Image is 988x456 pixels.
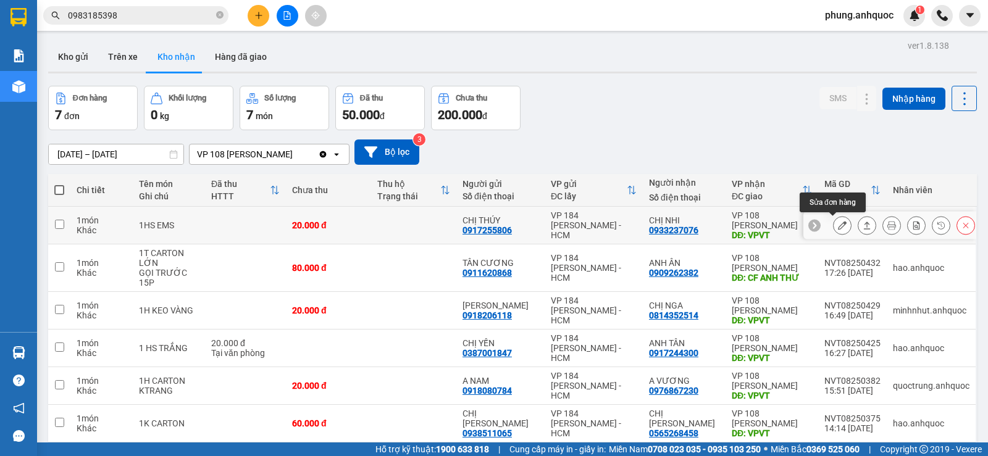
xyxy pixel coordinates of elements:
[413,133,425,146] sup: 3
[77,348,127,358] div: Khác
[649,301,719,310] div: CHỊ NGA
[649,386,698,396] div: 0976867230
[649,408,719,428] div: CHỊ TRINH
[256,111,273,121] span: món
[732,408,812,428] div: VP 108 [PERSON_NAME]
[551,253,637,283] div: VP 184 [PERSON_NAME] - HCM
[456,94,487,102] div: Chưa thu
[482,111,487,121] span: đ
[139,179,199,189] div: Tên món
[380,111,385,121] span: đ
[732,230,812,240] div: DĐ: VPVT
[918,6,922,14] span: 1
[77,268,127,278] div: Khác
[48,86,138,130] button: Đơn hàng7đơn
[139,268,199,288] div: GỌI TRƯỚC 15P
[197,148,293,160] div: VP 108 [PERSON_NAME]
[292,418,365,428] div: 60.000 đ
[77,185,127,195] div: Chi tiết
[375,442,489,456] span: Hỗ trợ kỹ thuật:
[73,94,107,102] div: Đơn hàng
[139,305,199,315] div: 1H KEO VÀNG
[354,139,419,165] button: Bộ lọc
[916,6,924,14] sup: 1
[12,49,25,62] img: solution-icon
[764,447,768,452] span: ⚪️
[919,445,928,454] span: copyright
[463,215,538,225] div: CHỊ THÚY
[893,381,969,391] div: quoctrung.anhquoc
[833,216,852,234] div: Sửa đơn hàng
[732,391,812,400] div: DĐ: VPVT
[824,301,881,310] div: NVT08250429
[51,11,60,20] span: search
[732,210,812,230] div: VP 108 [PERSON_NAME]
[824,179,871,189] div: Mã GD
[240,86,329,130] button: Số lượng7món
[335,86,425,130] button: Đã thu50.000đ
[463,310,512,320] div: 0918206118
[318,149,328,159] svg: Clear value
[649,178,719,188] div: Người nhận
[732,179,802,189] div: VP nhận
[151,107,157,122] span: 0
[819,87,856,109] button: SMS
[431,86,521,130] button: Chưa thu200.000đ
[463,386,512,396] div: 0918080784
[77,301,127,310] div: 1 món
[509,442,606,456] span: Cung cấp máy in - giấy in:
[893,343,969,353] div: hao.anhquoc
[77,258,127,268] div: 1 món
[732,315,812,325] div: DĐ: VPVT
[360,94,383,102] div: Đã thu
[77,215,127,225] div: 1 món
[463,179,538,189] div: Người gửi
[649,348,698,358] div: 0917244300
[169,94,206,102] div: Khối lượng
[893,185,969,195] div: Nhân viên
[732,353,812,363] div: DĐ: VPVT
[649,268,698,278] div: 0909262382
[965,10,976,21] span: caret-down
[463,258,538,268] div: TÂN CƯƠNG
[292,305,365,315] div: 20.000 đ
[893,305,969,315] div: minhnhut.anhquoc
[144,86,233,130] button: Khối lượng0kg
[377,191,440,201] div: Trạng thái
[551,191,627,201] div: ĐC lấy
[211,191,270,201] div: HTTT
[609,442,761,456] span: Miền Nam
[909,10,920,21] img: icon-new-feature
[55,107,62,122] span: 7
[463,301,538,310] div: CHI TUYỀN
[732,333,812,353] div: VP 108 [PERSON_NAME]
[463,338,538,348] div: CHỊ YẾN
[342,107,380,122] span: 50.000
[139,220,199,230] div: 1HS EMS
[377,179,440,189] div: Thu hộ
[13,430,25,442] span: message
[545,174,643,207] th: Toggle SortBy
[908,39,949,52] div: ver 1.8.138
[371,174,456,207] th: Toggle SortBy
[205,174,286,207] th: Toggle SortBy
[305,5,327,27] button: aim
[649,338,719,348] div: ANH TÂN
[824,191,871,201] div: Ngày ĐH
[732,296,812,315] div: VP 108 [PERSON_NAME]
[771,442,860,456] span: Miền Bắc
[463,348,512,358] div: 0387001847
[292,185,365,195] div: Chưa thu
[732,428,812,438] div: DĐ: VPVT
[463,408,538,428] div: CHỊ HUYỀN
[77,386,127,396] div: Khác
[77,338,127,348] div: 1 món
[277,5,298,27] button: file-add
[13,375,25,386] span: question-circle
[649,225,698,235] div: 0933237076
[64,111,80,121] span: đơn
[438,107,482,122] span: 200.000
[649,310,698,320] div: 0814352514
[732,253,812,273] div: VP 108 [PERSON_NAME]
[139,248,199,268] div: 1T CARTON LỚN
